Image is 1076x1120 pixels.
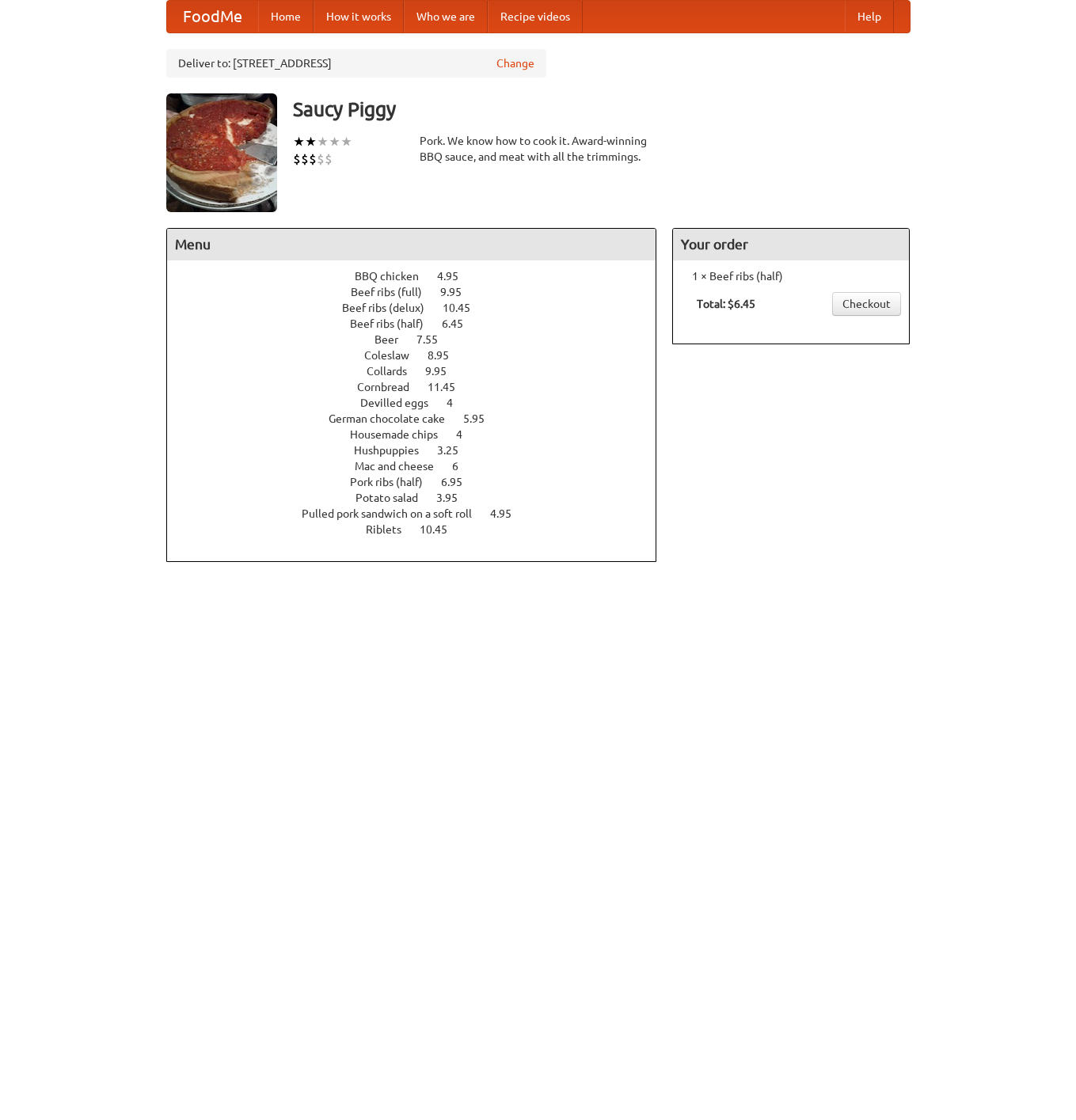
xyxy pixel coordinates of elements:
[437,270,474,283] span: 4.95
[350,476,492,488] a: Pork ribs (half) 6.95
[357,381,425,393] span: Cornbread
[456,428,478,441] span: 4
[447,397,469,409] span: 4
[355,270,435,283] span: BBQ chicken
[697,298,755,310] b: Total: $6.45
[350,317,439,330] span: Beef ribs (half)
[167,1,258,32] a: FoodMe
[301,150,309,168] li: $
[488,1,583,32] a: Recipe videos
[350,317,492,330] a: Beef ribs (half) 6.45
[355,460,450,473] span: Mac and cheese
[367,365,423,378] span: Collards
[302,507,488,520] span: Pulled pork sandwich on a soft roll
[442,317,479,330] span: 6.45
[364,349,425,362] span: Coleslaw
[325,150,333,168] li: $
[340,133,352,150] li: ★
[452,460,474,473] span: 6
[329,412,514,425] a: German chocolate cake 5.95
[350,428,492,441] a: Housemade chips 4
[364,349,478,362] a: Coleslaw 8.95
[845,1,894,32] a: Help
[420,133,657,165] div: Pork. We know how to cook it. Award-winning BBQ sauce, and meat with all the trimmings.
[360,397,444,409] span: Devilled eggs
[342,302,500,314] a: Beef ribs (delux) 10.45
[355,492,487,504] a: Potato salad 3.95
[167,229,656,260] h4: Menu
[166,93,277,212] img: angular.jpg
[350,476,439,488] span: Pork ribs (half)
[366,523,417,536] span: Riblets
[441,476,478,488] span: 6.95
[360,397,482,409] a: Devilled eggs 4
[681,268,901,284] li: 1 × Beef ribs (half)
[437,444,474,457] span: 3.25
[317,133,329,150] li: ★
[350,428,454,441] span: Housemade chips
[443,302,486,314] span: 10.45
[329,133,340,150] li: ★
[436,492,473,504] span: 3.95
[354,444,488,457] a: Hushpuppies 3.25
[329,412,461,425] span: German chocolate cake
[496,55,534,71] a: Change
[314,1,404,32] a: How it works
[425,365,462,378] span: 9.95
[673,229,909,260] h4: Your order
[357,381,485,393] a: Cornbread 11.45
[440,286,477,298] span: 9.95
[428,349,465,362] span: 8.95
[463,412,500,425] span: 5.95
[317,150,325,168] li: $
[355,492,434,504] span: Potato salad
[342,302,440,314] span: Beef ribs (delux)
[351,286,491,298] a: Beef ribs (full) 9.95
[302,507,541,520] a: Pulled pork sandwich on a soft roll 4.95
[832,292,901,316] a: Checkout
[367,365,476,378] a: Collards 9.95
[355,460,488,473] a: Mac and cheese 6
[355,270,488,283] a: BBQ chicken 4.95
[416,333,454,346] span: 7.55
[420,523,463,536] span: 10.45
[309,150,317,168] li: $
[366,523,477,536] a: Riblets 10.45
[490,507,527,520] span: 4.95
[293,133,305,150] li: ★
[293,150,301,168] li: $
[351,286,438,298] span: Beef ribs (full)
[375,333,467,346] a: Beer 7.55
[375,333,414,346] span: Beer
[354,444,435,457] span: Hushpuppies
[293,93,911,125] h3: Saucy Piggy
[428,381,471,393] span: 11.45
[258,1,314,32] a: Home
[166,49,546,78] div: Deliver to: [STREET_ADDRESS]
[305,133,317,150] li: ★
[404,1,488,32] a: Who we are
